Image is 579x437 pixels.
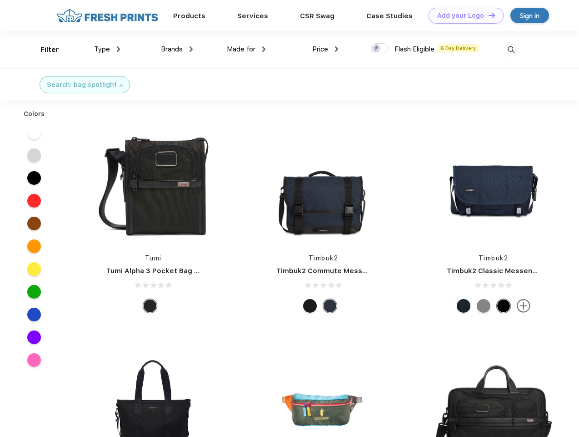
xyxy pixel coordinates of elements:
[54,8,161,24] img: fo%20logo%202.webp
[161,45,183,53] span: Brands
[47,80,117,90] div: Search: bag spotlight
[504,42,519,57] img: desktop_search.svg
[262,46,265,52] img: dropdown.png
[309,254,339,262] a: Timbuk2
[263,123,384,244] img: func=resize&h=266
[457,299,470,313] div: Eco Monsoon
[120,84,123,87] img: filter_cancel.svg
[117,46,120,52] img: dropdown.png
[437,12,484,20] div: Add your Logo
[227,45,255,53] span: Made for
[477,299,490,313] div: Eco Gunmetal
[94,45,110,53] span: Type
[497,299,510,313] div: Eco Black
[190,46,193,52] img: dropdown.png
[479,254,509,262] a: Timbuk2
[17,109,52,119] div: Colors
[489,13,495,18] img: DT
[93,123,214,244] img: func=resize&h=266
[145,254,162,262] a: Tumi
[433,123,554,244] img: func=resize&h=266
[438,44,479,52] span: 5 Day Delivery
[394,45,434,53] span: Flash Eligible
[303,299,317,313] div: Eco Black
[510,8,549,23] a: Sign in
[312,45,328,53] span: Price
[106,267,213,275] a: Tumi Alpha 3 Pocket Bag Small
[323,299,337,313] div: Eco Nautical
[143,299,157,313] div: Black
[517,299,530,313] img: more.svg
[173,12,205,20] a: Products
[520,10,539,21] div: Sign in
[335,46,338,52] img: dropdown.png
[447,267,559,275] a: Timbuk2 Classic Messenger Bag
[40,45,59,55] div: Filter
[276,267,398,275] a: Timbuk2 Commute Messenger Bag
